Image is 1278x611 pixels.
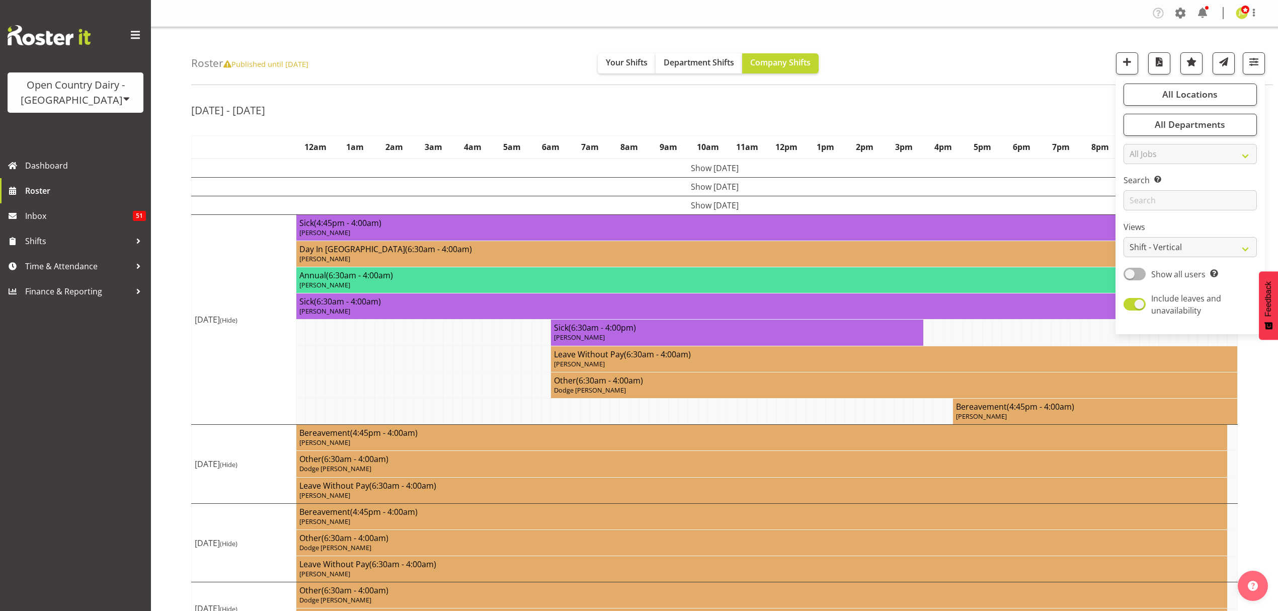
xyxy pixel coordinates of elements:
[369,480,436,491] span: (6:30am - 4:00am)
[571,135,610,159] th: 7am
[299,438,350,447] span: [PERSON_NAME]
[405,244,472,255] span: (6:30am - 4:00am)
[624,349,691,360] span: (6:30am - 4:00am)
[656,53,742,73] button: Department Shifts
[299,296,1224,307] h4: Sick
[192,196,1238,214] td: Show [DATE]
[299,491,350,500] span: [PERSON_NAME]
[350,506,418,517] span: (4:45pm - 4:00am)
[531,135,571,159] th: 6am
[299,481,1224,491] h4: Leave Without Pay
[191,104,265,117] h2: [DATE] - [DATE]
[25,158,146,173] span: Dashboard
[299,218,1224,228] h4: Sick
[1162,88,1218,100] span: All Locations
[576,375,643,386] span: (6:30am - 4:00am)
[299,228,350,237] span: [PERSON_NAME]
[1124,84,1257,106] button: All Locations
[1180,52,1203,74] button: Highlight an important date within the roster.
[1041,135,1080,159] th: 7pm
[192,503,296,582] td: [DATE]
[1213,52,1235,74] button: Send a list of all shifts for the selected filtered period to all rostered employees.
[1151,269,1206,280] span: Show all users
[1248,581,1258,591] img: help-xxl-2.png
[374,135,414,159] th: 2am
[133,211,146,221] span: 51
[299,585,1224,595] h4: Other
[806,135,845,159] th: 1pm
[299,533,1224,543] h4: Other
[1124,221,1257,233] label: Views
[350,427,418,438] span: (4:45pm - 4:00am)
[192,177,1238,196] td: Show [DATE]
[25,183,146,198] span: Roster
[554,359,605,368] span: [PERSON_NAME]
[845,135,885,159] th: 2pm
[554,323,920,333] h4: Sick
[299,307,350,316] span: [PERSON_NAME]
[1124,114,1257,136] button: All Departments
[1243,52,1265,74] button: Filter Shifts
[192,159,1238,178] td: Show [DATE]
[299,507,1224,517] h4: Bereavement
[322,453,388,465] span: (6:30am - 4:00am)
[414,135,453,159] th: 3am
[750,57,811,68] span: Company Shifts
[1151,293,1221,316] span: Include leaves and unavailability
[1007,401,1074,412] span: (4:45pm - 4:00am)
[688,135,728,159] th: 10am
[1002,135,1041,159] th: 6pm
[299,428,1224,438] h4: Bereavement
[963,135,1002,159] th: 5pm
[25,208,133,223] span: Inbox
[1080,135,1120,159] th: 8pm
[554,349,1234,359] h4: Leave Without Pay
[610,135,649,159] th: 8am
[1259,271,1278,340] button: Feedback - Show survey
[25,234,131,249] span: Shifts
[1264,281,1273,317] span: Feedback
[492,135,531,159] th: 5am
[192,425,296,504] td: [DATE]
[314,296,381,307] span: (6:30am - 4:00am)
[554,333,605,342] span: [PERSON_NAME]
[326,270,393,281] span: (6:30am - 4:00am)
[191,57,308,69] h4: Roster
[8,25,91,45] img: Rosterit website logo
[453,135,492,159] th: 4am
[299,280,350,289] span: [PERSON_NAME]
[299,543,371,552] span: Dodge [PERSON_NAME]
[1148,52,1170,74] button: Download a PDF of the roster according to the set date range.
[1236,7,1248,19] img: jessica-greenwood7429.jpg
[314,217,381,228] span: (4:45pm - 4:00am)
[299,559,1224,569] h4: Leave Without Pay
[192,214,296,425] td: [DATE]
[299,595,371,604] span: Dodge [PERSON_NAME]
[18,78,133,108] div: Open Country Dairy - [GEOGRAPHIC_DATA]
[220,316,237,325] span: (Hide)
[299,454,1224,464] h4: Other
[322,532,388,544] span: (6:30am - 4:00am)
[299,517,350,526] span: [PERSON_NAME]
[884,135,923,159] th: 3pm
[25,259,131,274] span: Time & Attendance
[299,254,350,263] span: [PERSON_NAME]
[956,402,1234,412] h4: Bereavement
[923,135,963,159] th: 4pm
[742,53,819,73] button: Company Shifts
[322,585,388,596] span: (6:30am - 4:00am)
[220,539,237,548] span: (Hide)
[299,569,350,578] span: [PERSON_NAME]
[1124,190,1257,210] input: Search
[554,386,626,395] span: Dodge [PERSON_NAME]
[335,135,374,159] th: 1am
[728,135,767,159] th: 11am
[1124,174,1257,186] label: Search
[296,135,335,159] th: 12am
[299,244,1224,254] h4: Day In [GEOGRAPHIC_DATA]
[220,460,237,469] span: (Hide)
[767,135,806,159] th: 12pm
[299,464,371,473] span: Dodge [PERSON_NAME]
[1116,52,1138,74] button: Add a new shift
[664,57,734,68] span: Department Shifts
